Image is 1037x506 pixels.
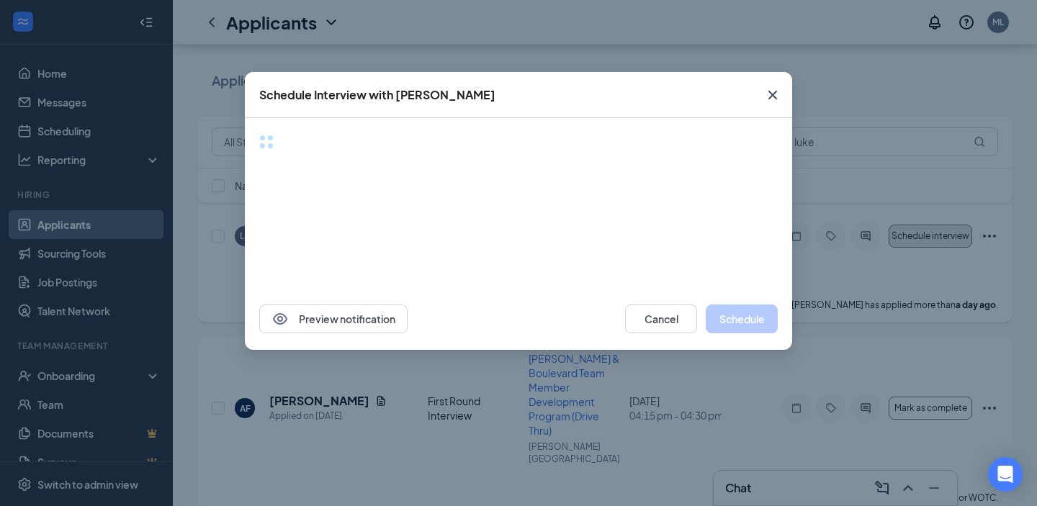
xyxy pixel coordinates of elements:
[764,86,781,104] svg: Cross
[271,310,289,327] svg: Eye
[753,72,792,118] button: Close
[988,457,1023,492] div: Open Intercom Messenger
[706,304,778,333] button: Schedule
[259,87,495,103] div: Schedule Interview with [PERSON_NAME]
[259,304,408,333] button: EyePreview notification
[625,304,697,333] button: Cancel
